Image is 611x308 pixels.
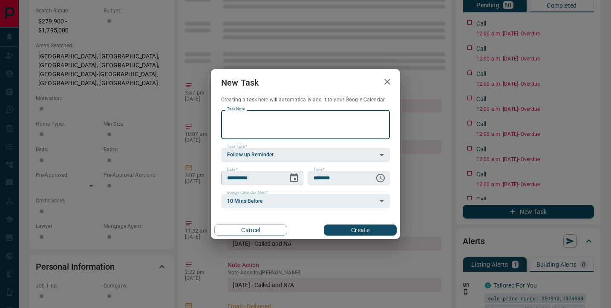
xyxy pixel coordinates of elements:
[324,225,397,236] button: Create
[211,69,269,96] h2: New Task
[372,170,389,187] button: Choose time, selected time is 6:00 AM
[221,148,390,162] div: Follow up Reminder
[221,96,390,104] p: Creating a task here will automatically add it to your Google Calendar.
[314,167,325,173] label: Time
[285,170,303,187] button: Choose date, selected date is Aug 14, 2025
[227,190,268,196] label: Google Calendar Alert
[227,144,247,150] label: Task Type
[227,167,238,173] label: Date
[221,194,390,208] div: 10 Mins Before
[214,225,287,236] button: Cancel
[227,107,245,112] label: Task Note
